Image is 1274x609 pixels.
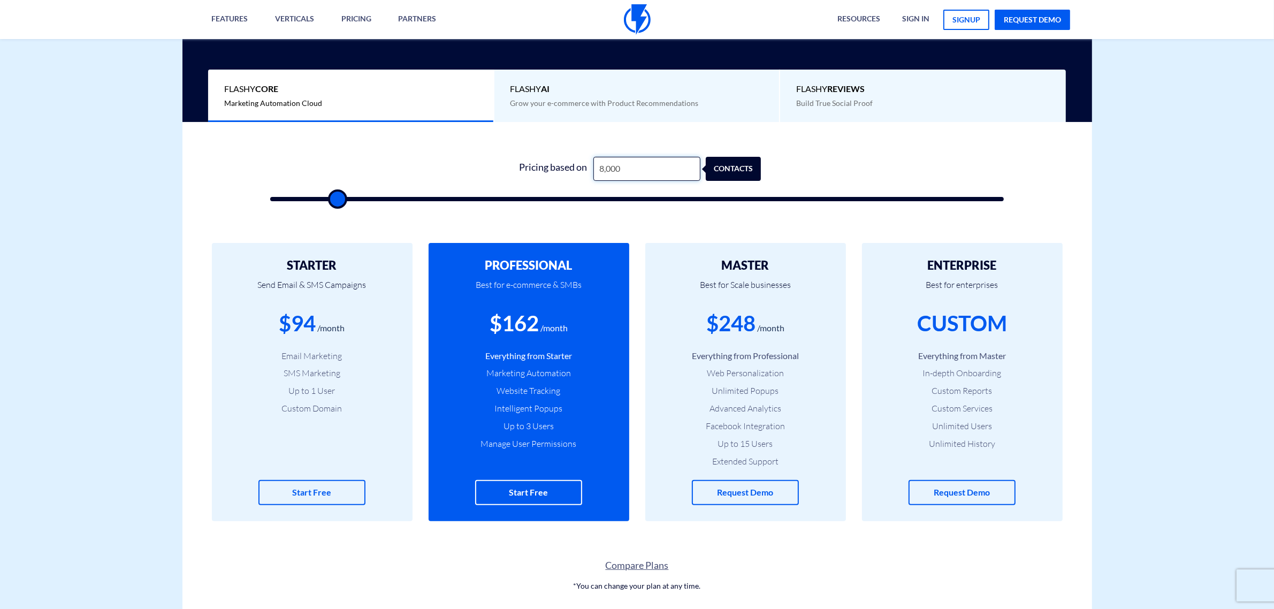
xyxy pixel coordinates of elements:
li: In-depth Onboarding [878,367,1047,379]
p: Best for enterprises [878,272,1047,308]
div: $162 [490,308,539,339]
li: Unlimited History [878,438,1047,450]
p: Send Email & SMS Campaigns [228,272,396,308]
li: Custom Reports [878,385,1047,397]
span: Flashy [510,83,764,95]
li: Email Marketing [228,350,396,362]
li: Custom Domain [228,402,396,415]
a: signup [943,10,989,30]
div: /month [757,322,784,334]
p: *You can change your plan at any time. [182,581,1092,591]
a: Compare Plans [182,559,1092,573]
b: REVIEWS [827,83,865,94]
li: Unlimited Users [878,420,1047,432]
li: Website Tracking [445,385,613,397]
li: Extended Support [661,455,830,468]
a: Start Free [475,480,582,505]
li: Everything from Master [878,350,1047,362]
li: Manage User Permissions [445,438,613,450]
a: Request Demo [692,480,799,505]
span: Flashy [224,83,477,95]
li: Advanced Analytics [661,402,830,415]
li: Facebook Integration [661,420,830,432]
span: Marketing Automation Cloud [224,98,322,108]
span: Flashy [796,83,1050,95]
li: Up to 1 User [228,385,396,397]
span: Grow your e-commerce with Product Recommendations [510,98,699,108]
li: Everything from Starter [445,350,613,362]
a: Start Free [258,480,365,505]
p: Best for e-commerce & SMBs [445,272,613,308]
span: Build True Social Proof [796,98,873,108]
div: CUSTOM [917,308,1007,339]
li: Unlimited Popups [661,385,830,397]
li: Up to 15 Users [661,438,830,450]
h2: STARTER [228,259,396,272]
li: SMS Marketing [228,367,396,379]
li: Everything from Professional [661,350,830,362]
div: /month [318,322,345,334]
div: $248 [706,308,756,339]
li: Marketing Automation [445,367,613,379]
b: AI [541,83,550,94]
a: request demo [995,10,1070,30]
p: Best for Scale businesses [661,272,830,308]
li: Custom Services [878,402,1047,415]
h2: ENTERPRISE [878,259,1047,272]
div: contacts [713,157,768,181]
a: Request Demo [909,480,1016,505]
b: Core [255,83,278,94]
div: /month [540,322,568,334]
div: $94 [279,308,316,339]
li: Up to 3 Users [445,420,613,432]
li: Intelligent Popups [445,402,613,415]
li: Web Personalization [661,367,830,379]
h2: PROFESSIONAL [445,259,613,272]
div: Pricing based on [513,157,593,181]
h2: MASTER [661,259,830,272]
